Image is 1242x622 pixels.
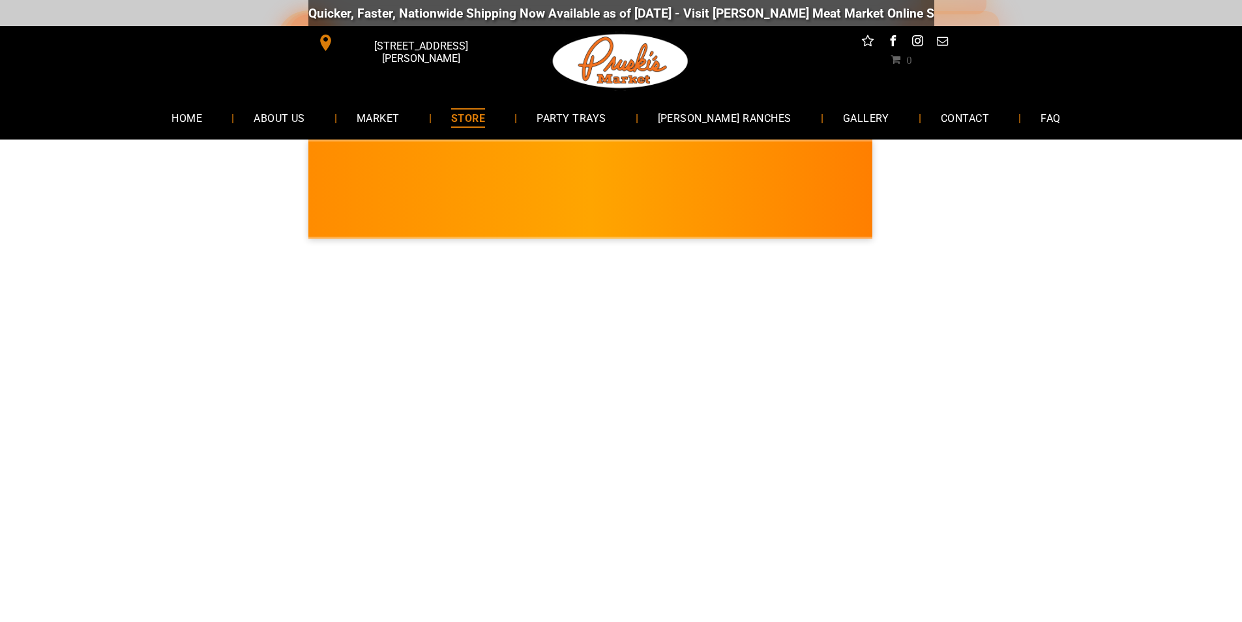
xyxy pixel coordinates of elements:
a: [PERSON_NAME] RANCHES [638,100,811,135]
a: email [934,33,951,53]
a: ABOUT US [234,100,325,135]
a: facebook [884,33,901,53]
a: STORE [432,100,505,135]
a: HOME [152,100,222,135]
a: PARTY TRAYS [517,100,625,135]
a: MARKET [337,100,419,135]
span: 0 [906,54,911,65]
a: instagram [909,33,926,53]
span: [PERSON_NAME] MARKET [865,198,1121,219]
div: Quicker, Faster, Nationwide Shipping Now Available as of [DATE] - Visit [PERSON_NAME] Meat Market... [303,6,1092,21]
a: GALLERY [823,100,909,135]
img: Pruski-s+Market+HQ+Logo2-1920w.png [550,26,691,96]
a: FAQ [1021,100,1080,135]
span: [STREET_ADDRESS][PERSON_NAME] [336,33,505,71]
a: Social network [859,33,876,53]
a: [STREET_ADDRESS][PERSON_NAME] [308,33,508,53]
a: CONTACT [921,100,1009,135]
